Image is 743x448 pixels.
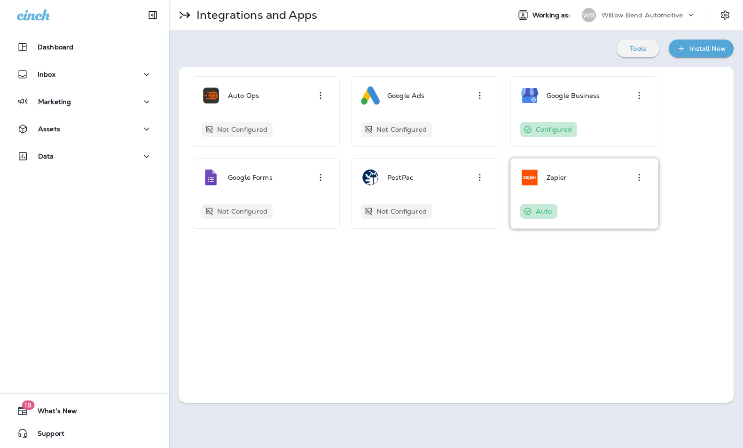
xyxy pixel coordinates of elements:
button: Collapse Sidebar [140,6,166,24]
p: Not Configured [376,208,427,215]
p: Google Forms [228,174,273,181]
p: Tools [630,45,646,52]
p: Data [38,152,54,160]
p: Not Configured [217,126,267,133]
span: What's New [28,407,77,418]
button: Data [9,147,160,166]
p: Not Configured [376,126,427,133]
div: This integration was automatically configured. It may be ready for use or may require additional ... [520,204,557,219]
p: Configured [536,126,572,133]
img: Google Forms [202,168,220,187]
p: Assets [38,125,60,133]
img: PestPac [361,168,380,187]
button: Assets [9,120,160,138]
p: Zapier [547,174,567,181]
span: Working as: [532,11,572,19]
div: You have not yet configured this integration. To use it, please click on it and fill out the requ... [361,122,432,137]
button: Install New [669,40,734,57]
img: Zapier [520,168,539,187]
button: Tools [617,40,659,57]
img: Auto Ops [202,86,220,105]
p: Auto [536,208,552,215]
span: 18 [22,400,34,410]
p: Willow Bend Automotive [602,11,683,19]
button: 18What's New [9,401,160,420]
button: Support [9,424,160,443]
p: Google Ads [387,92,424,99]
div: You have not yet configured this integration. To use it, please click on it and fill out the requ... [361,204,432,219]
p: Marketing [38,98,71,105]
p: Inbox [38,71,55,78]
div: Install New [690,43,726,55]
div: WB [582,8,596,22]
div: You have configured this integration [520,122,577,137]
button: Marketing [9,92,160,111]
p: Not Configured [217,208,267,215]
button: Inbox [9,65,160,84]
img: Google Ads [361,86,380,105]
button: Dashboard [9,38,160,56]
p: Dashboard [38,43,73,51]
div: You have not yet configured this integration. To use it, please click on it and fill out the requ... [202,204,273,219]
p: Google Business [547,92,600,99]
div: You have not yet configured this integration. To use it, please click on it and fill out the requ... [202,122,273,137]
p: PestPac [387,174,413,181]
img: Google Business [520,86,539,105]
p: Auto Ops [228,92,259,99]
button: Settings [717,7,734,24]
span: Support [28,430,64,441]
p: Integrations and Apps [193,8,317,22]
